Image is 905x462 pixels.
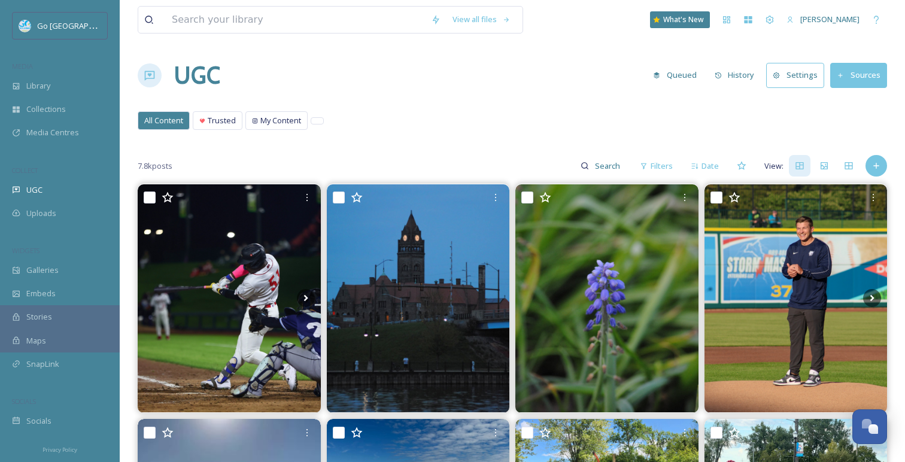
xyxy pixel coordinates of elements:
span: [PERSON_NAME] [800,14,860,25]
a: UGC [174,57,220,93]
button: History [709,63,761,87]
span: Embeds [26,288,56,299]
span: View: [764,160,783,172]
span: Go [GEOGRAPHIC_DATA] [37,20,126,31]
span: 7.8k posts [138,160,172,172]
span: All Content [144,115,183,126]
span: Galleries [26,265,59,276]
span: WIDGETS [12,246,40,255]
img: I don't do macro photography that often but I love this picture 💜 . . . #photographer #photograph... [515,184,699,413]
span: Socials [26,415,51,427]
span: Stories [26,311,52,323]
img: ⛪ . . . #photographer #photography #saginaw #saginawmi #saginawphotographer #portraitphotography ... [327,184,510,413]
a: History [709,63,767,87]
span: SOCIALS [12,397,36,406]
button: Queued [647,63,703,87]
span: Date [701,160,719,172]
a: What's New [650,11,710,28]
button: Open Chat [852,409,887,444]
input: Search [589,154,628,178]
span: Library [26,80,50,92]
a: [PERSON_NAME] [781,8,865,31]
span: Trusted [208,115,236,126]
input: Search your library [166,7,425,33]
img: GoGreatLogo_MISkies_RegionalTrails%20%281%29.png [19,20,31,32]
span: Privacy Policy [42,446,77,454]
button: Sources [830,63,887,87]
a: Settings [766,63,830,87]
span: UGC [26,184,42,196]
span: COLLECT [12,166,38,175]
a: View all files [447,8,517,31]
img: RBI #70 for zyhir.hope ! [138,184,321,413]
span: MEDIA [12,62,33,71]
button: Settings [766,63,824,87]
span: Maps [26,335,46,346]
span: Collections [26,104,66,115]
span: SnapLink [26,358,59,370]
span: Uploads [26,208,56,219]
span: My Content [260,115,301,126]
a: Queued [647,63,709,87]
span: Media Centres [26,127,79,138]
a: Privacy Policy [42,442,77,456]
span: Filters [651,160,673,172]
img: Tonight, we recognized northwood_bsb for a historic 2025 season! G-MAC regular season and tournam... [704,184,888,413]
